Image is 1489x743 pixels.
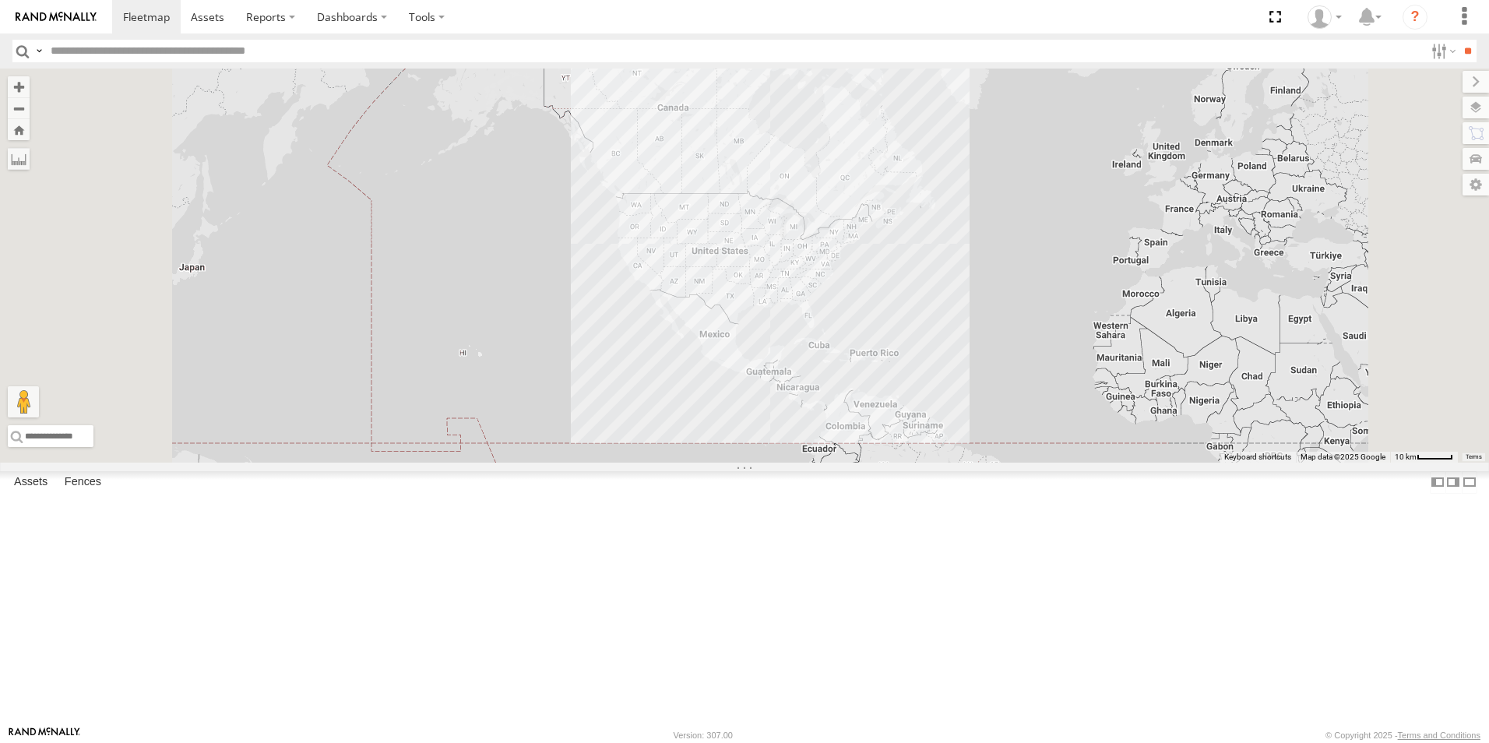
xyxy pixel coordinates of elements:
[57,471,109,493] label: Fences
[8,386,39,417] button: Drag Pegman onto the map to open Street View
[8,97,30,119] button: Zoom out
[1398,731,1480,740] a: Terms and Conditions
[8,76,30,97] button: Zoom in
[1325,731,1480,740] div: © Copyright 2025 -
[1463,174,1489,195] label: Map Settings
[33,40,45,62] label: Search Query
[1425,40,1459,62] label: Search Filter Options
[1301,452,1385,461] span: Map data ©2025 Google
[1462,471,1477,494] label: Hide Summary Table
[1390,452,1458,463] button: Map Scale: 10 km per 43 pixels
[1430,471,1445,494] label: Dock Summary Table to the Left
[16,12,97,23] img: rand-logo.svg
[1466,454,1482,460] a: Terms (opens in new tab)
[1403,5,1427,30] i: ?
[8,148,30,170] label: Measure
[1302,5,1347,29] div: Ed Pruneda
[1445,471,1461,494] label: Dock Summary Table to the Right
[1395,452,1417,461] span: 10 km
[1224,452,1291,463] button: Keyboard shortcuts
[9,727,80,743] a: Visit our Website
[6,471,55,493] label: Assets
[674,731,733,740] div: Version: 307.00
[8,119,30,140] button: Zoom Home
